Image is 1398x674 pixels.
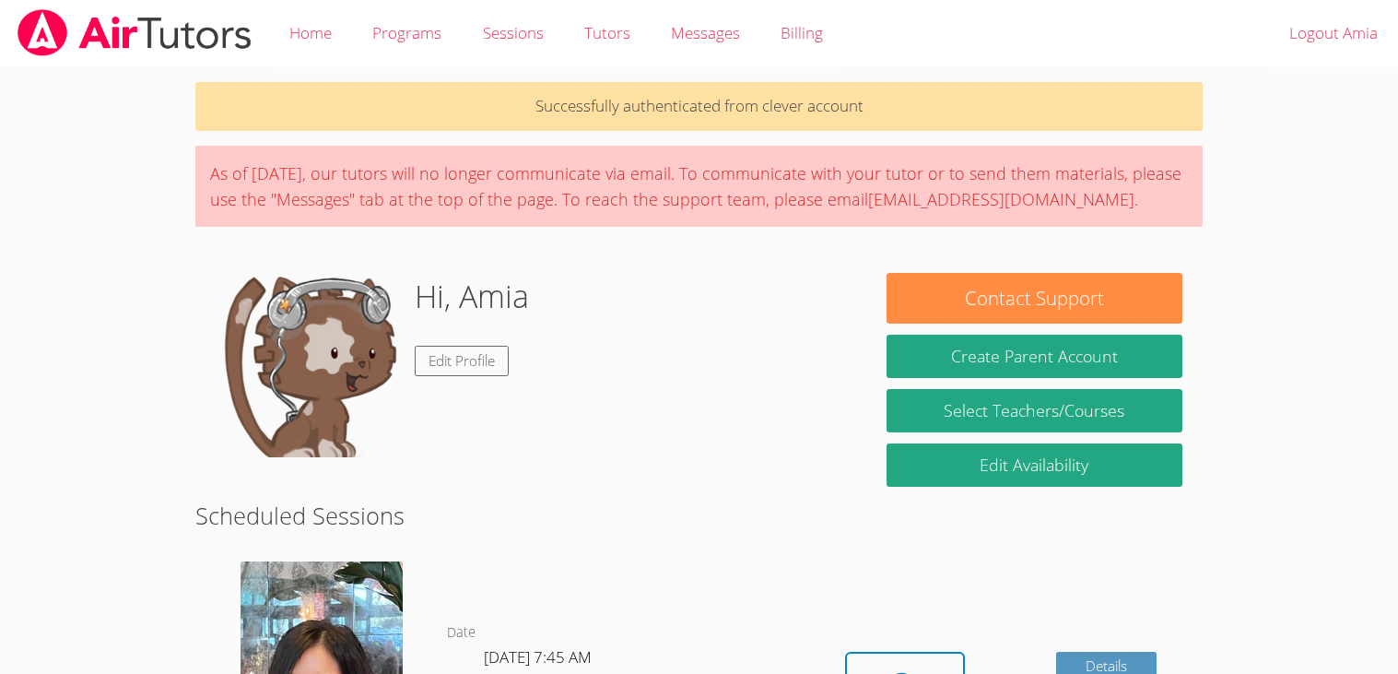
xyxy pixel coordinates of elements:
[415,273,529,320] h1: Hi, Amia
[887,273,1181,324] button: Contact Support
[16,9,253,56] img: airtutors_banner-c4298cdbf04f3fff15de1276eac7730deb9818008684d7c2e4769d2f7ddbe033.png
[415,346,509,376] a: Edit Profile
[447,621,476,644] dt: Date
[195,498,1202,533] h2: Scheduled Sessions
[887,443,1181,487] a: Edit Availability
[887,389,1181,432] a: Select Teachers/Courses
[216,273,400,457] img: default.png
[195,146,1202,227] div: As of [DATE], our tutors will no longer communicate via email. To communicate with your tutor or ...
[887,335,1181,378] button: Create Parent Account
[484,646,592,668] span: [DATE] 7:45 AM
[671,22,740,43] span: Messages
[195,82,1202,131] p: Successfully authenticated from clever account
